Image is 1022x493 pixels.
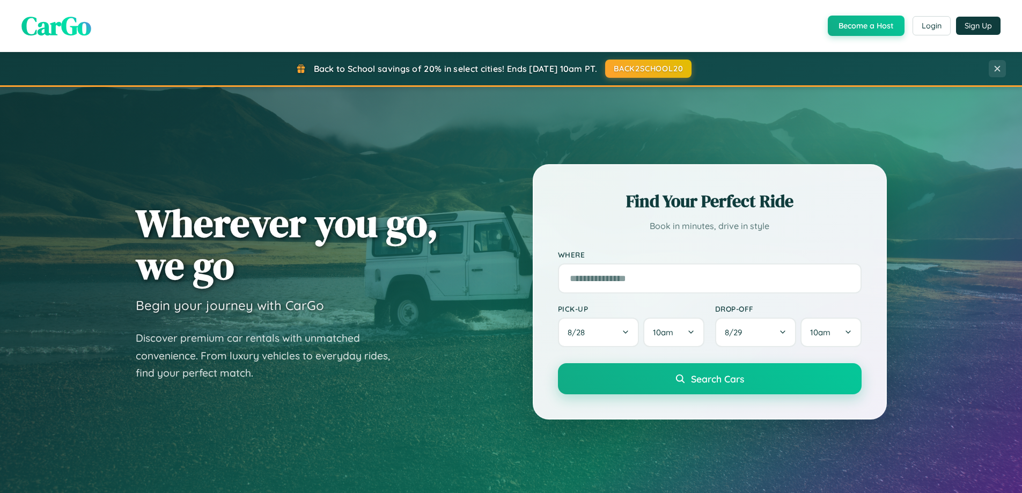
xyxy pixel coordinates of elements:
span: 10am [810,327,830,337]
p: Book in minutes, drive in style [558,218,862,234]
button: Search Cars [558,363,862,394]
p: Discover premium car rentals with unmatched convenience. From luxury vehicles to everyday rides, ... [136,329,404,382]
button: Become a Host [828,16,905,36]
button: 10am [800,318,861,347]
label: Where [558,250,862,259]
h2: Find Your Perfect Ride [558,189,862,213]
span: Search Cars [691,373,744,385]
button: 8/28 [558,318,639,347]
h3: Begin your journey with CarGo [136,297,324,313]
span: 8 / 28 [568,327,590,337]
button: Login [913,16,951,35]
label: Pick-up [558,304,704,313]
span: CarGo [21,8,91,43]
button: BACK2SCHOOL20 [605,60,692,78]
span: Back to School savings of 20% in select cities! Ends [DATE] 10am PT. [314,63,597,74]
button: 8/29 [715,318,797,347]
h1: Wherever you go, we go [136,202,438,286]
button: 10am [643,318,704,347]
button: Sign Up [956,17,1001,35]
span: 10am [653,327,673,337]
label: Drop-off [715,304,862,313]
span: 8 / 29 [725,327,747,337]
